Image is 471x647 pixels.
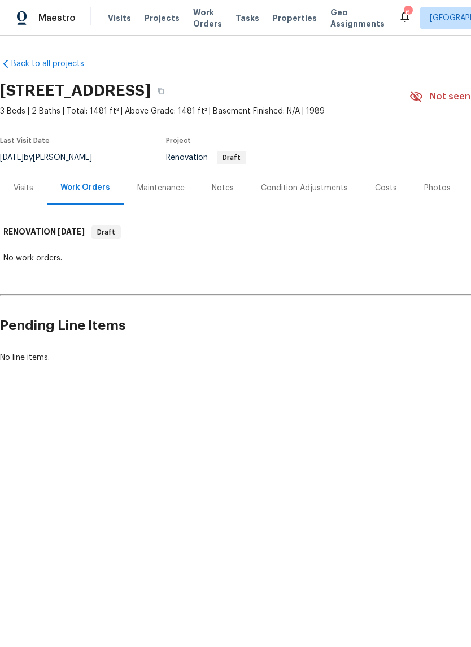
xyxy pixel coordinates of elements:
[14,183,33,194] div: Visits
[137,183,185,194] div: Maintenance
[38,12,76,24] span: Maestro
[212,183,234,194] div: Notes
[261,183,348,194] div: Condition Adjustments
[330,7,385,29] span: Geo Assignments
[151,81,171,101] button: Copy Address
[404,7,412,18] div: 6
[166,137,191,144] span: Project
[193,7,222,29] span: Work Orders
[60,182,110,193] div: Work Orders
[145,12,180,24] span: Projects
[93,227,120,238] span: Draft
[236,14,259,22] span: Tasks
[273,12,317,24] span: Properties
[58,228,85,236] span: [DATE]
[424,183,451,194] div: Photos
[218,154,245,161] span: Draft
[375,183,397,194] div: Costs
[108,12,131,24] span: Visits
[3,225,85,239] h6: RENOVATION
[166,154,246,162] span: Renovation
